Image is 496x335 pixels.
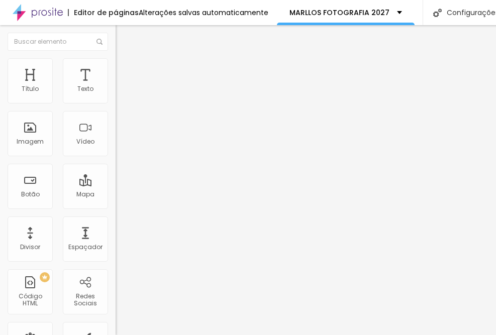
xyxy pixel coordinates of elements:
div: Botão [21,191,40,198]
div: Código HTML [10,293,50,307]
div: Mapa [76,191,94,198]
div: Alterações salvas automaticamente [139,9,268,16]
div: Editor de páginas [68,9,139,16]
input: Buscar elemento [8,33,108,51]
div: Vídeo [76,138,94,145]
div: Espaçador [68,244,103,251]
div: Redes Sociais [65,293,105,307]
img: Icone [96,39,103,45]
div: Título [22,85,39,92]
img: Icone [433,9,442,17]
div: Texto [77,85,93,92]
div: Imagem [17,138,44,145]
p: MARLLOS FOTOGRAFIA 2027 [289,9,389,16]
div: Divisor [20,244,40,251]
